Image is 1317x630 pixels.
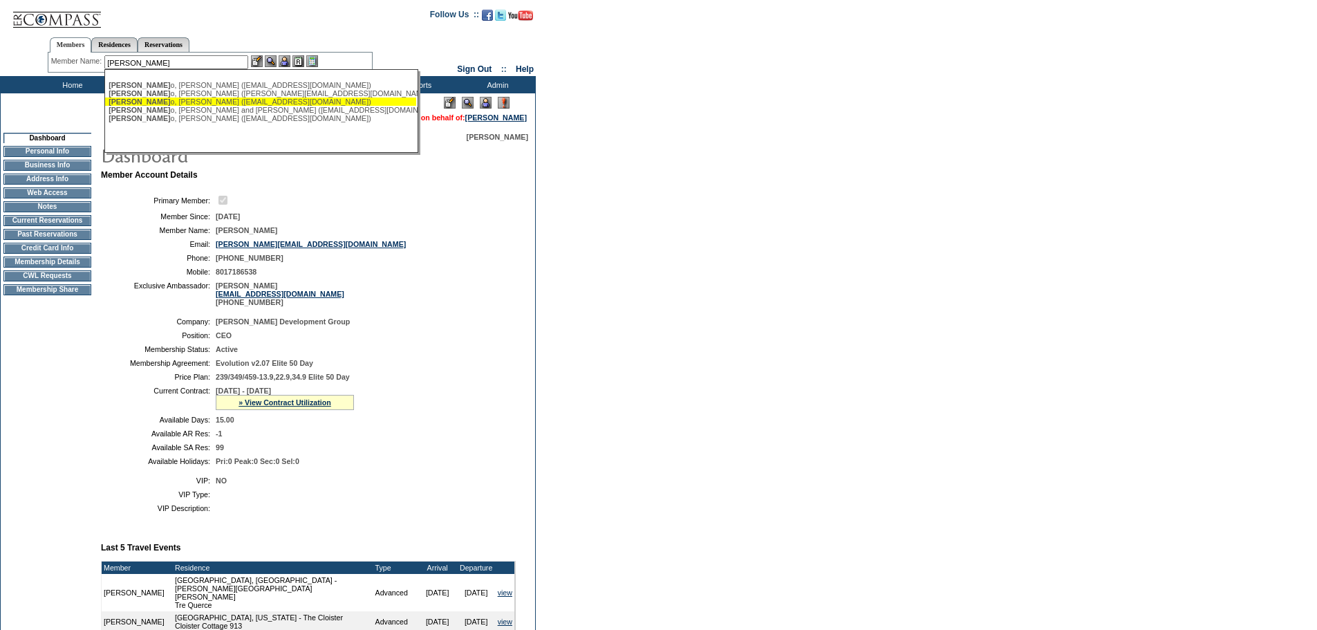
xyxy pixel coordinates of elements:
[216,226,277,234] span: [PERSON_NAME]
[430,8,479,25] td: Follow Us ::
[216,345,238,353] span: Active
[495,14,506,22] a: Follow us on Twitter
[50,37,92,53] a: Members
[109,89,413,98] div: o, [PERSON_NAME] ([PERSON_NAME][EMAIL_ADDRESS][DOMAIN_NAME])
[508,10,533,21] img: Subscribe to our YouTube Channel
[456,76,536,93] td: Admin
[216,281,344,306] span: [PERSON_NAME] [PHONE_NUMBER]
[501,64,507,74] span: ::
[109,106,413,114] div: o, [PERSON_NAME] and [PERSON_NAME] ([EMAIL_ADDRESS][DOMAIN_NAME])
[91,37,138,52] a: Residences
[216,331,232,340] span: CEO
[216,457,299,465] span: Pri:0 Peak:0 Sec:0 Sel:0
[106,226,210,234] td: Member Name:
[173,574,373,611] td: [GEOGRAPHIC_DATA], [GEOGRAPHIC_DATA] - [PERSON_NAME][GEOGRAPHIC_DATA][PERSON_NAME] Tre Querce
[106,254,210,262] td: Phone:
[457,562,496,574] td: Departure
[106,429,210,438] td: Available AR Res:
[106,212,210,221] td: Member Since:
[292,55,304,67] img: Reservations
[498,589,512,597] a: view
[216,429,222,438] span: -1
[51,55,104,67] div: Member Name:
[373,574,418,611] td: Advanced
[216,443,224,452] span: 99
[418,562,457,574] td: Arrival
[106,345,210,353] td: Membership Status:
[216,290,344,298] a: [EMAIL_ADDRESS][DOMAIN_NAME]
[102,562,173,574] td: Member
[216,416,234,424] span: 15.00
[3,187,91,198] td: Web Access
[216,254,283,262] span: [PHONE_NUMBER]
[102,574,173,611] td: [PERSON_NAME]
[109,114,413,122] div: o, [PERSON_NAME] ([EMAIL_ADDRESS][DOMAIN_NAME])
[516,64,534,74] a: Help
[106,240,210,248] td: Email:
[109,98,170,106] span: [PERSON_NAME]
[279,55,290,67] img: Impersonate
[216,359,313,367] span: Evolution v2.07 Elite 50 Day
[3,229,91,240] td: Past Reservations
[106,387,210,410] td: Current Contract:
[457,64,492,74] a: Sign Out
[3,243,91,254] td: Credit Card Info
[173,562,373,574] td: Residence
[106,457,210,465] td: Available Holidays:
[216,240,406,248] a: [PERSON_NAME][EMAIL_ADDRESS][DOMAIN_NAME]
[109,89,170,98] span: [PERSON_NAME]
[106,373,210,381] td: Price Plan:
[306,55,318,67] img: b_calculator.gif
[106,504,210,512] td: VIP Description:
[495,10,506,21] img: Follow us on Twitter
[106,416,210,424] td: Available Days:
[3,201,91,212] td: Notes
[216,373,350,381] span: 239/349/459-13.9,22.9,34.9 Elite 50 Day
[368,113,527,122] span: You are acting on behalf of:
[101,170,198,180] b: Member Account Details
[465,113,527,122] a: [PERSON_NAME]
[251,55,263,67] img: b_edit.gif
[3,160,91,171] td: Business Info
[106,443,210,452] td: Available SA Res:
[462,97,474,109] img: View Mode
[138,37,189,52] a: Reservations
[106,317,210,326] td: Company:
[109,98,413,106] div: o, [PERSON_NAME] ([EMAIL_ADDRESS][DOMAIN_NAME])
[109,114,170,122] span: [PERSON_NAME]
[482,14,493,22] a: Become our fan on Facebook
[239,398,331,407] a: » View Contract Utilization
[3,146,91,157] td: Personal Info
[101,543,180,553] b: Last 5 Travel Events
[418,574,457,611] td: [DATE]
[373,562,418,574] td: Type
[3,133,91,143] td: Dashboard
[31,76,111,93] td: Home
[216,212,240,221] span: [DATE]
[265,55,277,67] img: View
[109,81,413,89] div: o, [PERSON_NAME] ([EMAIL_ADDRESS][DOMAIN_NAME])
[106,490,210,499] td: VIP Type:
[100,141,377,169] img: pgTtlDashboard.gif
[3,174,91,185] td: Address Info
[3,284,91,295] td: Membership Share
[3,257,91,268] td: Membership Details
[3,215,91,226] td: Current Reservations
[109,81,170,89] span: [PERSON_NAME]
[106,331,210,340] td: Position:
[106,359,210,367] td: Membership Agreement:
[216,317,350,326] span: [PERSON_NAME] Development Group
[106,281,210,306] td: Exclusive Ambassador:
[467,133,528,141] span: [PERSON_NAME]
[482,10,493,21] img: Become our fan on Facebook
[3,270,91,281] td: CWL Requests
[109,106,170,114] span: [PERSON_NAME]
[508,14,533,22] a: Subscribe to our YouTube Channel
[444,97,456,109] img: Edit Mode
[216,476,227,485] span: NO
[106,268,210,276] td: Mobile:
[480,97,492,109] img: Impersonate
[216,268,256,276] span: 8017186538
[216,387,271,395] span: [DATE] - [DATE]
[498,97,510,109] img: Log Concern/Member Elevation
